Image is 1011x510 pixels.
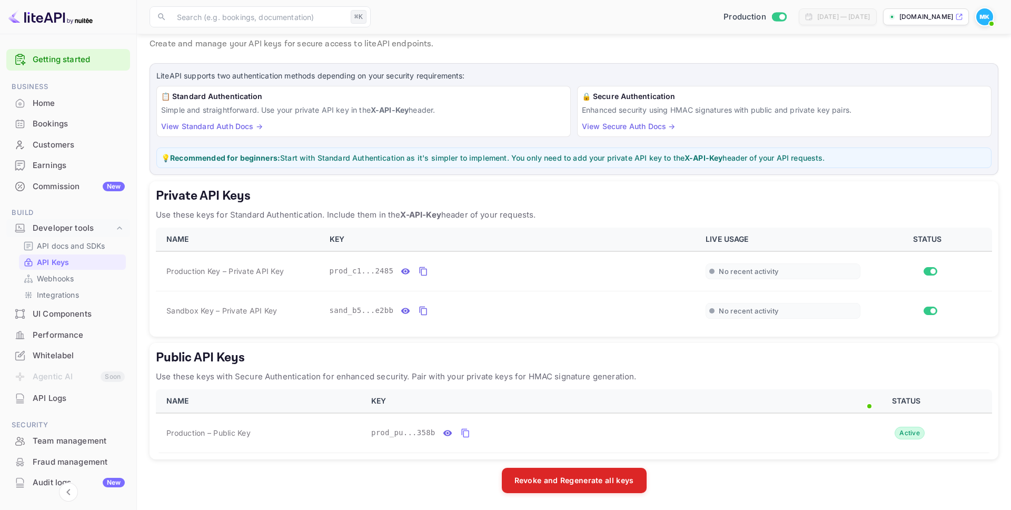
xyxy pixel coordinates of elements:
[171,6,346,27] input: Search (e.g. bookings, documentation)
[33,118,125,130] div: Bookings
[400,210,441,220] strong: X-API-Key
[33,97,125,110] div: Home
[37,257,69,268] p: API Keys
[103,478,125,487] div: New
[156,70,992,82] p: LiteAPI supports two authentication methods depending on your security requirements:
[976,8,993,25] img: Michelle Krogmeier
[37,273,74,284] p: Webhooks
[156,209,992,221] p: Use these keys for Standard Authentication. Include them in the header of your requests.
[685,153,722,162] strong: X-API-Key
[330,266,394,277] span: prod_c1...2485
[150,15,998,36] p: API Keys
[161,122,263,131] a: View Standard Auth Docs →
[33,181,125,193] div: Commission
[371,105,409,114] strong: X-API-Key
[582,122,675,131] a: View Secure Auth Docs →
[582,104,987,115] p: Enhanced security using HMAC signatures with public and private key pairs.
[817,12,870,22] div: [DATE] — [DATE]
[161,91,566,102] h6: 📋 Standard Authentication
[351,10,366,24] div: ⌘K
[33,160,125,172] div: Earnings
[37,289,79,300] p: Integrations
[6,419,130,431] span: Security
[33,350,125,362] div: Whitelabel
[103,182,125,191] div: New
[170,153,280,162] strong: Recommended for beginners:
[719,307,778,316] span: No recent activity
[37,240,105,251] p: API docs and SDKs
[6,207,130,219] span: Build
[825,389,992,413] th: STATUS
[6,81,130,93] span: Business
[59,483,78,502] button: Collapse navigation
[699,228,867,251] th: LIVE USAGE
[33,435,125,447] div: Team management
[33,456,125,468] div: Fraud management
[33,139,125,151] div: Customers
[156,228,992,330] table: private api keys table
[166,305,277,316] span: Sandbox Key – Private API Key
[156,349,992,366] h5: Public API Keys
[166,266,284,277] span: Production Key – Private API Key
[867,228,992,251] th: STATUS
[33,393,125,405] div: API Logs
[156,389,992,453] table: public api keys table
[156,188,992,204] h5: Private API Keys
[33,308,125,320] div: UI Components
[161,152,987,163] p: 💡 Start with Standard Authentication as it's simpler to implement. You only need to add your priv...
[156,389,365,413] th: NAME
[719,267,778,276] span: No recent activity
[365,389,825,413] th: KEY
[330,305,394,316] span: sand_b5...e2bb
[33,477,125,489] div: Audit logs
[895,427,925,439] div: Active
[33,329,125,341] div: Performance
[166,427,251,438] span: Production – Public Key
[582,91,987,102] h6: 🔒 Secure Authentication
[150,38,998,51] p: Create and manage your API keys for secure access to liteAPI endpoints.
[8,8,93,25] img: LiteAPI logo
[502,468,647,493] button: Revoke and Regenerate all keys
[723,11,766,23] span: Production
[323,228,700,251] th: KEY
[161,104,566,115] p: Simple and straightforward. Use your private API key in the header.
[371,427,435,438] span: prod_pu...358b
[33,222,114,234] div: Developer tools
[33,54,125,66] a: Getting started
[156,228,323,251] th: NAME
[719,11,790,23] div: Switch to Sandbox mode
[156,370,992,383] p: Use these keys with Secure Authentication for enhanced security. Pair with your private keys for ...
[899,12,953,22] p: [DOMAIN_NAME]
